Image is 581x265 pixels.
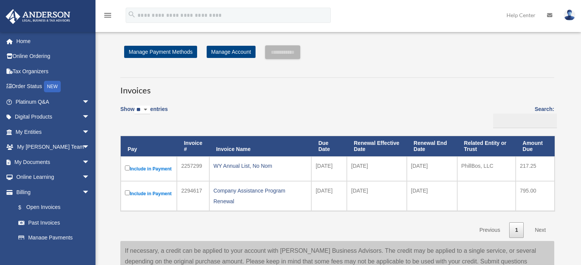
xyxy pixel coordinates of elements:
td: [DATE] [311,156,347,181]
a: My Documentsarrow_drop_down [5,154,101,170]
a: 1 [509,222,524,238]
input: Search: [493,114,557,128]
td: PhillBos, LLC [457,156,516,181]
a: Digital Productsarrow_drop_down [5,109,101,125]
td: 2257299 [177,156,209,181]
span: $ [23,203,26,212]
span: arrow_drop_down [82,140,97,155]
th: Renewal End Date: activate to sort column ascending [407,136,457,157]
input: Include in Payment [125,165,130,170]
a: Previous [474,222,506,238]
a: Online Ordering [5,49,101,64]
span: arrow_drop_down [82,124,97,140]
i: search [128,10,136,19]
td: [DATE] [407,156,457,181]
a: My Entitiesarrow_drop_down [5,124,101,140]
a: Tax Organizers [5,64,101,79]
th: Renewal Effective Date: activate to sort column ascending [347,136,407,157]
span: arrow_drop_down [82,170,97,185]
h3: Invoices [120,77,554,96]
a: $Open Invoices [11,200,94,215]
a: Billingarrow_drop_down [5,185,97,200]
a: Past Invoices [11,215,97,230]
span: arrow_drop_down [82,109,97,125]
img: User Pic [564,10,575,21]
select: Showentries [134,106,150,114]
div: Company Assistance Program Renewal [214,185,307,207]
label: Include in Payment [125,189,173,198]
label: Show entries [120,104,168,122]
td: [DATE] [347,181,407,211]
a: My [PERSON_NAME] Teamarrow_drop_down [5,140,101,155]
i: menu [103,11,112,20]
label: Search: [490,104,554,128]
span: arrow_drop_down [82,185,97,200]
div: NEW [44,81,61,92]
a: menu [103,13,112,20]
a: Manage Payments [11,230,97,246]
input: Include in Payment [125,190,130,195]
td: [DATE] [347,156,407,181]
label: Include in Payment [125,164,173,173]
td: [DATE] [311,181,347,211]
span: arrow_drop_down [82,94,97,110]
a: Online Learningarrow_drop_down [5,170,101,185]
td: 2294617 [177,181,209,211]
td: [DATE] [407,181,457,211]
a: Manage Account [207,46,256,58]
span: arrow_drop_down [82,154,97,170]
th: Amount Due: activate to sort column ascending [516,136,555,157]
div: WY Annual List, No Nom [214,161,307,171]
a: Next [529,222,552,238]
th: Related Entity or Trust: activate to sort column ascending [457,136,516,157]
a: Home [5,34,101,49]
a: Platinum Q&Aarrow_drop_down [5,94,101,109]
td: 217.25 [516,156,555,181]
img: Anderson Advisors Platinum Portal [3,9,73,24]
td: 795.00 [516,181,555,211]
th: Due Date: activate to sort column ascending [311,136,347,157]
th: Pay: activate to sort column descending [121,136,177,157]
th: Invoice Name: activate to sort column ascending [209,136,312,157]
th: Invoice #: activate to sort column ascending [177,136,209,157]
a: Manage Payment Methods [124,46,197,58]
a: Order StatusNEW [5,79,101,95]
